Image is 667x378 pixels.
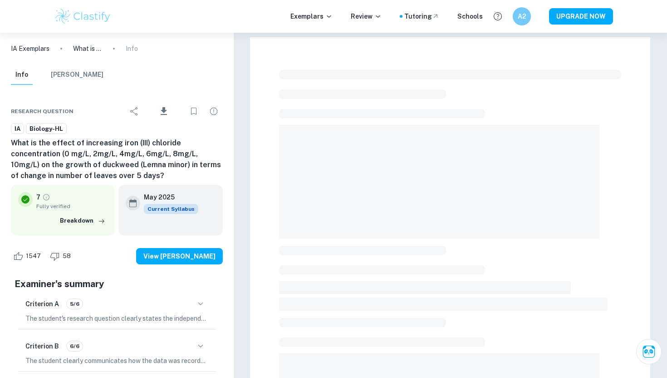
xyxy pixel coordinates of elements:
[144,204,198,214] span: Current Syllabus
[404,11,439,21] a: Tutoring
[11,107,74,115] span: Research question
[36,192,40,202] p: 7
[11,123,24,134] a: IA
[517,11,527,21] h6: A2
[513,7,531,25] button: A2
[290,11,333,21] p: Exemplars
[144,204,198,214] div: This exemplar is based on the current syllabus. Feel free to refer to it for inspiration/ideas wh...
[144,192,191,202] h6: May 2025
[145,99,183,123] div: Download
[11,124,24,134] span: IA
[26,124,66,134] span: Biology-HL
[26,123,67,134] a: Biology-HL
[636,339,662,364] button: Ask Clai
[73,44,102,54] p: What is the effect of increasing iron (III) chloride concentration (0 mg/L, 2mg/L, 4mg/L, 6mg/L, ...
[11,44,49,54] a: IA Exemplars
[549,8,613,25] button: UPGRADE NOW
[58,252,76,261] span: 58
[54,7,112,25] img: Clastify logo
[67,300,83,308] span: 5/6
[42,193,50,201] a: Grade fully verified
[15,277,219,291] h5: Examiner's summary
[351,11,382,21] p: Review
[25,313,208,323] p: The student's research question clearly states the independent and dependent variables, along wit...
[126,44,138,54] p: Info
[125,102,143,120] div: Share
[11,138,223,181] h6: What is the effect of increasing iron (III) chloride concentration (0 mg/L, 2mg/L, 4mg/L, 6mg/L, ...
[11,249,46,264] div: Like
[48,249,76,264] div: Dislike
[21,252,46,261] span: 1547
[25,341,59,351] h6: Criterion B
[205,102,223,120] div: Report issue
[25,299,59,309] h6: Criterion A
[36,202,108,210] span: Fully verified
[51,65,103,85] button: [PERSON_NAME]
[185,102,203,120] div: Bookmark
[67,342,83,350] span: 6/6
[490,9,505,24] button: Help and Feedback
[58,214,108,228] button: Breakdown
[25,356,208,366] p: The student clearly communicates how the data was recorded and processed, providing a detailed ex...
[11,65,33,85] button: Info
[457,11,483,21] a: Schools
[136,248,223,264] button: View [PERSON_NAME]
